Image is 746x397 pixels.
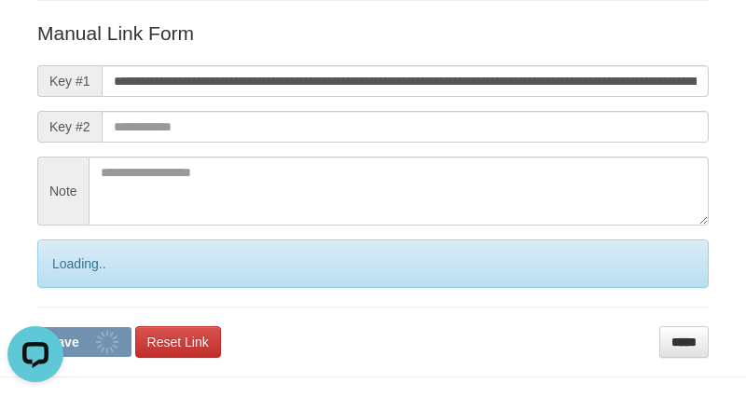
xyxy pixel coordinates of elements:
[48,335,79,349] span: Save
[37,327,131,357] button: Save
[37,20,709,47] p: Manual Link Form
[135,326,221,358] a: Reset Link
[37,65,102,97] span: Key #1
[7,7,63,63] button: Open LiveChat chat widget
[147,335,209,349] span: Reset Link
[37,111,102,143] span: Key #2
[37,157,89,226] span: Note
[37,240,709,288] div: Loading..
